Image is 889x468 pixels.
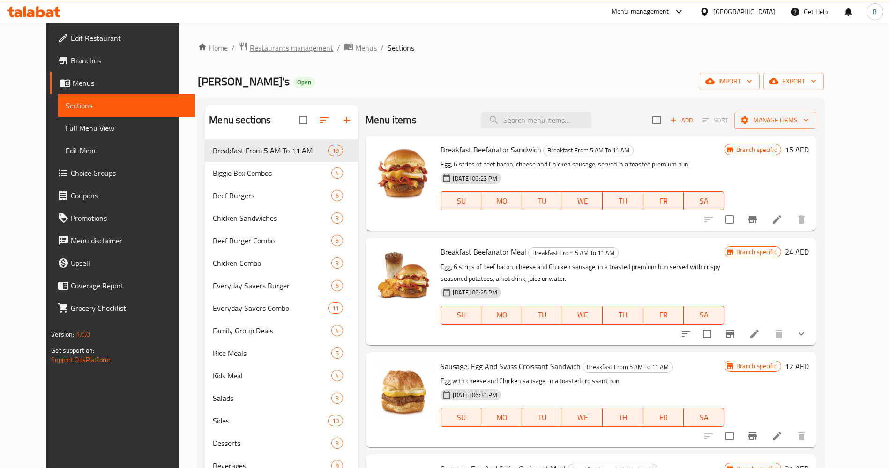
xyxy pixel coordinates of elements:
[741,425,764,447] button: Branch-specific-item
[328,302,343,314] div: items
[732,248,781,257] span: Branch specific
[213,370,331,381] span: Kids Meal
[205,364,358,387] div: Kids Meal4
[213,325,331,336] span: Family Group Deals
[213,235,331,246] div: Beef Burger Combo
[205,252,358,274] div: Chicken Combo3
[449,391,501,400] span: [DATE] 06:31 PM
[332,236,343,245] span: 5
[388,42,414,53] span: Sections
[449,288,501,297] span: [DATE] 06:25 PM
[684,408,724,427] button: SA
[697,324,717,344] span: Select to update
[485,194,518,208] span: MO
[687,308,720,322] span: SA
[50,274,195,297] a: Coverage Report
[344,42,377,54] a: Menus
[441,159,724,170] p: Egg, 6 strips of beef bacon, cheese and Chicken sausage, served in a toasted premium bun.
[566,308,599,322] span: WE
[720,426,740,446] span: Select to update
[332,259,343,268] span: 3
[331,438,343,449] div: items
[684,191,724,210] button: SA
[293,77,315,88] div: Open
[213,167,331,179] span: Biggie Box Combos
[647,308,680,322] span: FR
[481,191,522,210] button: MO
[687,411,720,424] span: SA
[543,145,634,156] div: Breakfast From 5 AM To 11 AM
[643,191,684,210] button: FR
[250,42,333,53] span: Restaurants management
[205,162,358,184] div: Biggie Box Combos4
[526,411,559,424] span: TU
[51,354,111,366] a: Support.OpsPlatform
[603,408,643,427] button: TH
[749,328,760,340] a: Edit menu item
[337,42,340,53] li: /
[583,362,673,373] div: Breakfast From 5 AM To 11 AM
[71,280,187,291] span: Coverage Report
[373,245,433,305] img: Breakfast Beefanator Meal
[73,77,187,89] span: Menus
[213,145,328,156] span: Breakfast From 5 AM To 11 AM
[768,323,790,345] button: delete
[332,394,343,403] span: 3
[213,347,331,359] span: Rice Meals
[332,214,343,223] span: 3
[331,393,343,404] div: items
[647,194,680,208] span: FR
[485,308,518,322] span: MO
[562,408,603,427] button: WE
[612,6,669,17] div: Menu-management
[71,235,187,246] span: Menu disclaimer
[441,306,481,325] button: SU
[331,370,343,381] div: items
[707,75,752,87] span: import
[213,257,331,269] span: Chicken Combo
[213,280,331,291] span: Everyday Savers Burger
[205,297,358,319] div: Everyday Savers Combo11
[213,438,331,449] span: Desserts
[332,191,343,200] span: 6
[50,184,195,207] a: Coupons
[332,281,343,290] span: 6
[331,257,343,269] div: items
[50,229,195,252] a: Menu disclaimer
[205,432,358,454] div: Desserts3
[606,411,639,424] span: TH
[445,308,478,322] span: SU
[522,191,562,210] button: TU
[785,360,809,373] h6: 12 AED
[332,326,343,335] span: 4
[331,347,343,359] div: items
[329,416,343,425] span: 10
[790,323,813,345] button: show more
[332,371,343,380] span: 4
[603,306,643,325] button: TH
[583,362,672,372] span: Breakfast From 5 AM To 11 AM
[66,100,187,111] span: Sections
[481,408,522,427] button: MO
[336,109,358,131] button: Add section
[205,139,358,162] div: Breakfast From 5 AM To 11 AM19
[331,235,343,246] div: items
[328,145,343,156] div: items
[790,208,813,231] button: delete
[647,411,680,424] span: FR
[213,212,331,224] span: Chicken Sandwiches
[213,302,328,314] div: Everyday Savers Combo
[562,306,603,325] button: WE
[205,207,358,229] div: Chicken Sandwiches3
[742,114,809,126] span: Manage items
[331,280,343,291] div: items
[373,143,433,203] img: Breakfast Beefanator Sandwich
[66,145,187,156] span: Edit Menu
[50,72,195,94] a: Menus
[213,415,328,426] span: Sides
[675,323,697,345] button: sort-choices
[763,73,824,90] button: export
